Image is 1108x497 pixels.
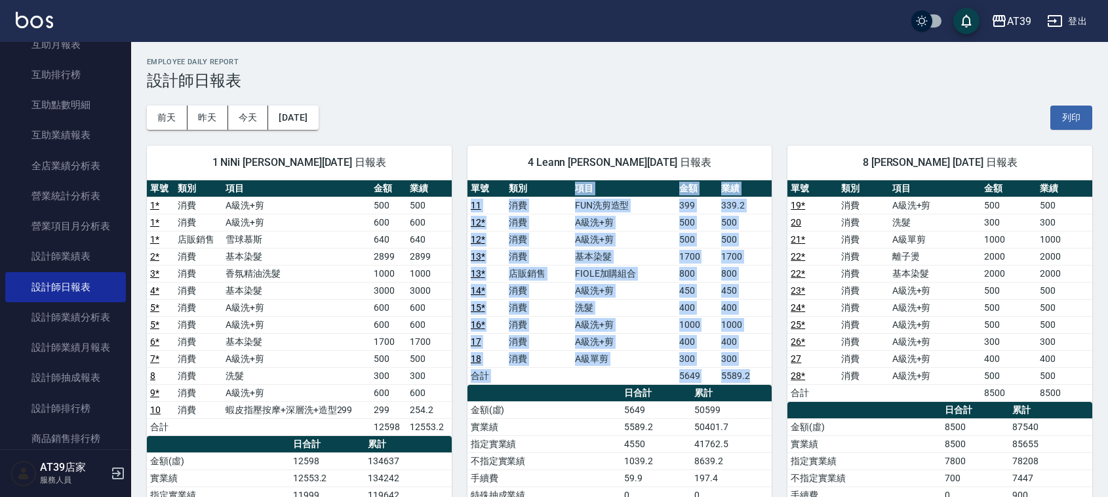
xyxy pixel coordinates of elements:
td: 蝦皮指壓按摩+深層洗+造型299 [222,401,370,418]
td: 50599 [691,401,772,418]
th: 日合計 [290,436,365,453]
td: A級洗+剪 [572,316,676,333]
td: 5649 [676,367,718,384]
td: A級洗+剪 [222,299,370,316]
td: 消費 [838,333,888,350]
td: 消費 [838,299,888,316]
td: 640 [370,231,406,248]
td: 400 [718,333,772,350]
span: 1 NiNi [PERSON_NAME][DATE] 日報表 [163,156,436,169]
button: 列印 [1050,106,1092,130]
td: 50401.7 [691,418,772,435]
td: 300 [370,367,406,384]
td: 400 [981,350,1037,367]
td: 不指定實業績 [467,452,622,469]
td: 1000 [676,316,718,333]
td: A級洗+剪 [889,316,981,333]
button: 今天 [228,106,269,130]
td: 基本染髮 [222,248,370,265]
a: 17 [471,336,481,347]
td: 600 [370,214,406,231]
a: 商品銷售排行榜 [5,424,126,454]
td: 消費 [174,401,222,418]
td: 2000 [981,265,1037,282]
span: 8 [PERSON_NAME] [DATE] 日報表 [803,156,1077,169]
td: 消費 [838,282,888,299]
td: 5649 [621,401,691,418]
td: 消費 [505,231,572,248]
td: A級單剪 [572,350,676,367]
td: A級洗+剪 [572,333,676,350]
td: 2000 [1037,265,1092,282]
th: 類別 [838,180,888,197]
th: 類別 [505,180,572,197]
td: 400 [718,299,772,316]
td: 消費 [838,265,888,282]
td: 1700 [718,248,772,265]
td: 消費 [505,299,572,316]
table: a dense table [147,180,452,436]
td: 600 [406,316,452,333]
td: A級洗+剪 [572,214,676,231]
td: 700 [941,469,1009,487]
td: 1700 [406,333,452,350]
th: 日合計 [941,402,1009,419]
p: 服務人員 [40,474,107,486]
a: 27 [791,353,801,364]
button: AT39 [986,8,1037,35]
td: A級洗+剪 [222,214,370,231]
td: 500 [1037,367,1092,384]
td: 消費 [174,282,222,299]
a: 互助排行榜 [5,60,126,90]
a: 設計師抽成報表 [5,363,126,393]
td: 600 [406,214,452,231]
td: 消費 [838,214,888,231]
td: A級洗+剪 [222,316,370,333]
td: 不指定實業績 [787,469,941,487]
td: 消費 [174,299,222,316]
td: 500 [981,316,1037,333]
td: 500 [406,197,452,214]
td: 500 [981,299,1037,316]
td: 消費 [838,248,888,265]
td: 1000 [1037,231,1092,248]
td: 2000 [981,248,1037,265]
td: 450 [718,282,772,299]
td: 2899 [406,248,452,265]
th: 日合計 [621,385,691,402]
td: A級單剪 [889,231,981,248]
td: A級洗+剪 [889,367,981,384]
h3: 設計師日報表 [147,71,1092,90]
button: save [953,8,979,34]
td: A級洗+剪 [222,350,370,367]
td: 600 [406,299,452,316]
th: 單號 [787,180,838,197]
td: 640 [406,231,452,248]
td: 41762.5 [691,435,772,452]
a: 互助業績報表 [5,120,126,150]
td: A級洗+剪 [889,333,981,350]
td: 500 [981,282,1037,299]
td: 離子燙 [889,248,981,265]
td: 500 [370,350,406,367]
td: 消費 [505,316,572,333]
td: 399 [676,197,718,214]
td: 339.2 [718,197,772,214]
td: 600 [406,384,452,401]
td: 消費 [838,231,888,248]
a: 20 [791,217,801,228]
td: A級洗+剪 [889,350,981,367]
th: 金額 [370,180,406,197]
div: AT39 [1007,13,1031,30]
td: A級洗+剪 [222,384,370,401]
td: 8500 [1037,384,1092,401]
td: FUN洗剪造型 [572,197,676,214]
h2: Employee Daily Report [147,58,1092,66]
td: 400 [676,333,718,350]
td: 金額(虛) [467,401,622,418]
a: 營業項目月分析表 [5,211,126,241]
td: 消費 [174,316,222,333]
a: 18 [471,353,481,364]
th: 金額 [676,180,718,197]
td: 12553.2 [290,469,365,487]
